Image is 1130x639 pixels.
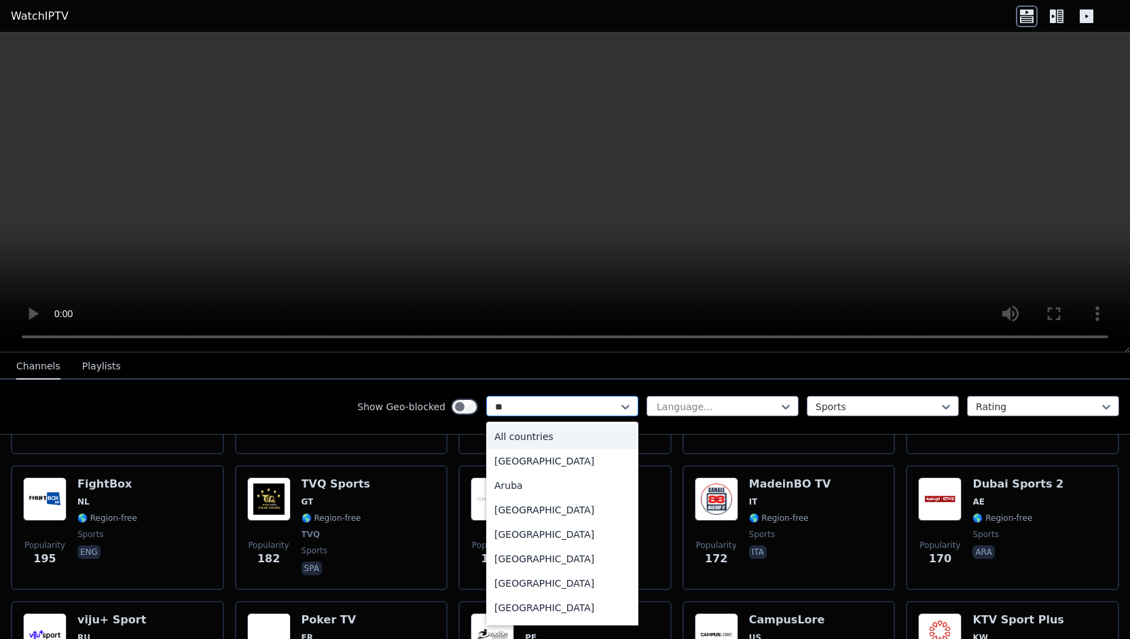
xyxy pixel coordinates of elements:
img: TVQ Sports [247,477,291,521]
div: Aruba [486,473,638,498]
p: eng [77,545,101,559]
div: [GEOGRAPHIC_DATA] [486,547,638,571]
span: NL [77,496,90,507]
label: Show Geo-blocked [357,400,445,414]
img: MadeinBO TV [695,477,738,521]
span: 🌎 Region-free [77,513,137,524]
div: [GEOGRAPHIC_DATA] [486,449,638,473]
span: Popularity [696,540,737,551]
h6: MadeinBO TV [749,477,831,491]
span: Popularity [249,540,289,551]
img: Dubai Sports 2 [918,477,962,521]
a: WatchIPTV [11,8,69,24]
span: 182 [257,551,280,567]
p: ara [972,545,994,559]
span: sports [749,529,775,540]
button: Channels [16,354,60,380]
span: Popularity [919,540,960,551]
span: 🌎 Region-free [749,513,809,524]
span: sports [302,545,327,556]
span: TVQ [302,529,321,540]
img: FightBox [23,477,67,521]
span: Popularity [24,540,65,551]
span: sports [77,529,103,540]
div: [GEOGRAPHIC_DATA] [486,522,638,547]
span: IT [749,496,758,507]
span: 172 [481,551,503,567]
h6: Dubai Sports 2 [972,477,1063,491]
div: All countries [486,424,638,449]
span: AE [972,496,984,507]
span: 🌎 Region-free [972,513,1032,524]
h6: KTV Sport Plus [972,613,1063,627]
div: [GEOGRAPHIC_DATA] [486,596,638,620]
p: ita [749,545,767,559]
h6: Poker TV [302,613,361,627]
h6: TVQ Sports [302,477,371,491]
button: Playlists [82,354,121,380]
p: spa [302,562,322,575]
div: [GEOGRAPHIC_DATA] [486,498,638,522]
span: 172 [705,551,727,567]
img: Idman TV [471,477,514,521]
h6: FightBox [77,477,137,491]
span: sports [972,529,998,540]
div: [GEOGRAPHIC_DATA] [486,571,638,596]
span: GT [302,496,314,507]
span: Popularity [472,540,513,551]
span: 170 [929,551,951,567]
span: 🌎 Region-free [302,513,361,524]
span: 195 [33,551,56,567]
h6: CampusLore [749,613,825,627]
h6: viju+ Sport [77,613,146,627]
